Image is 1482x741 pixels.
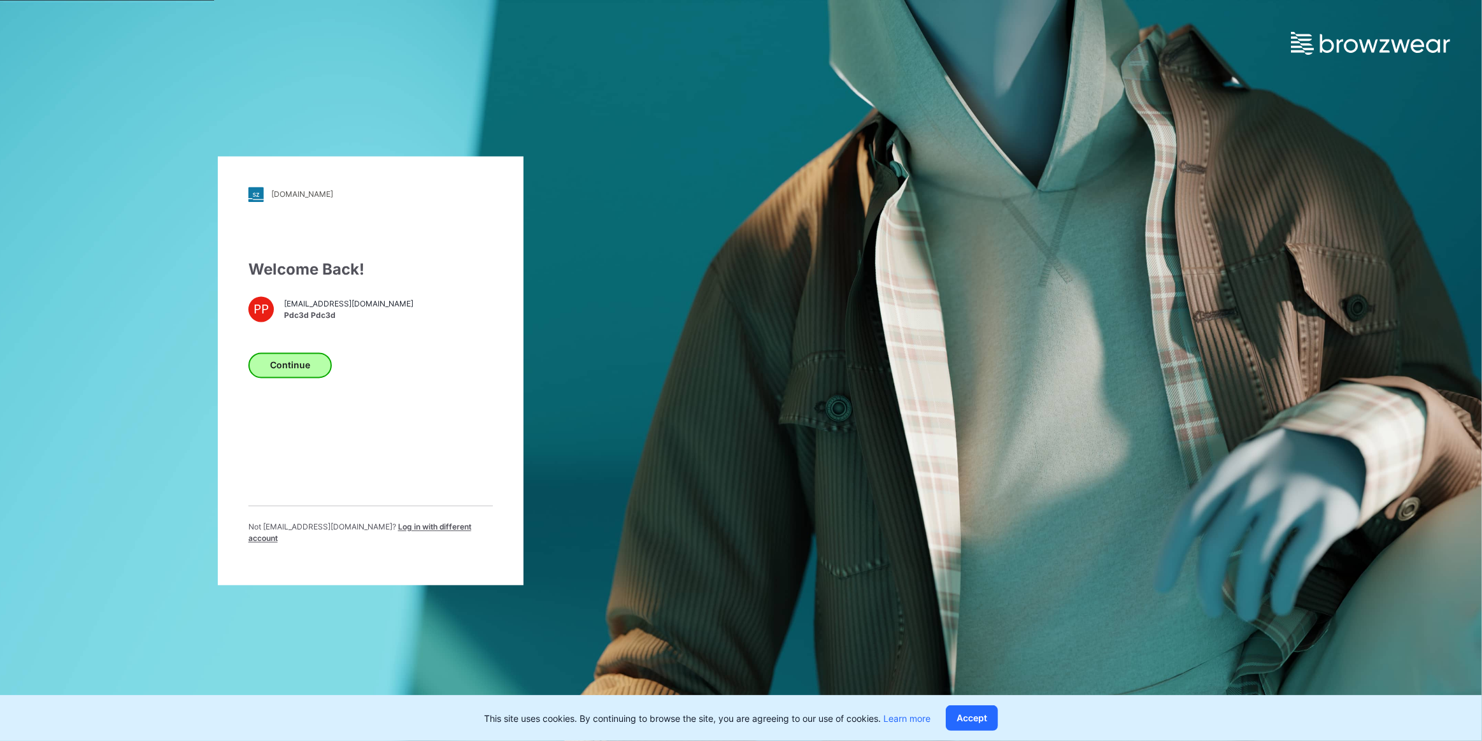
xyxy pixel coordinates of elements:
div: PP [248,296,274,322]
img: browzwear-logo.e42bd6dac1945053ebaf764b6aa21510.svg [1291,32,1450,55]
span: [EMAIL_ADDRESS][DOMAIN_NAME] [284,299,413,310]
div: Welcome Back! [248,258,493,281]
img: stylezone-logo.562084cfcfab977791bfbf7441f1a819.svg [248,187,264,202]
p: This site uses cookies. By continuing to browse the site, you are agreeing to our use of cookies. [484,712,930,725]
div: [DOMAIN_NAME] [271,190,333,199]
span: Pdc3d Pdc3d [284,310,413,322]
p: Not [EMAIL_ADDRESS][DOMAIN_NAME] ? [248,521,493,544]
button: Accept [946,705,998,731]
a: [DOMAIN_NAME] [248,187,493,202]
a: Learn more [883,713,930,724]
button: Continue [248,352,332,378]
